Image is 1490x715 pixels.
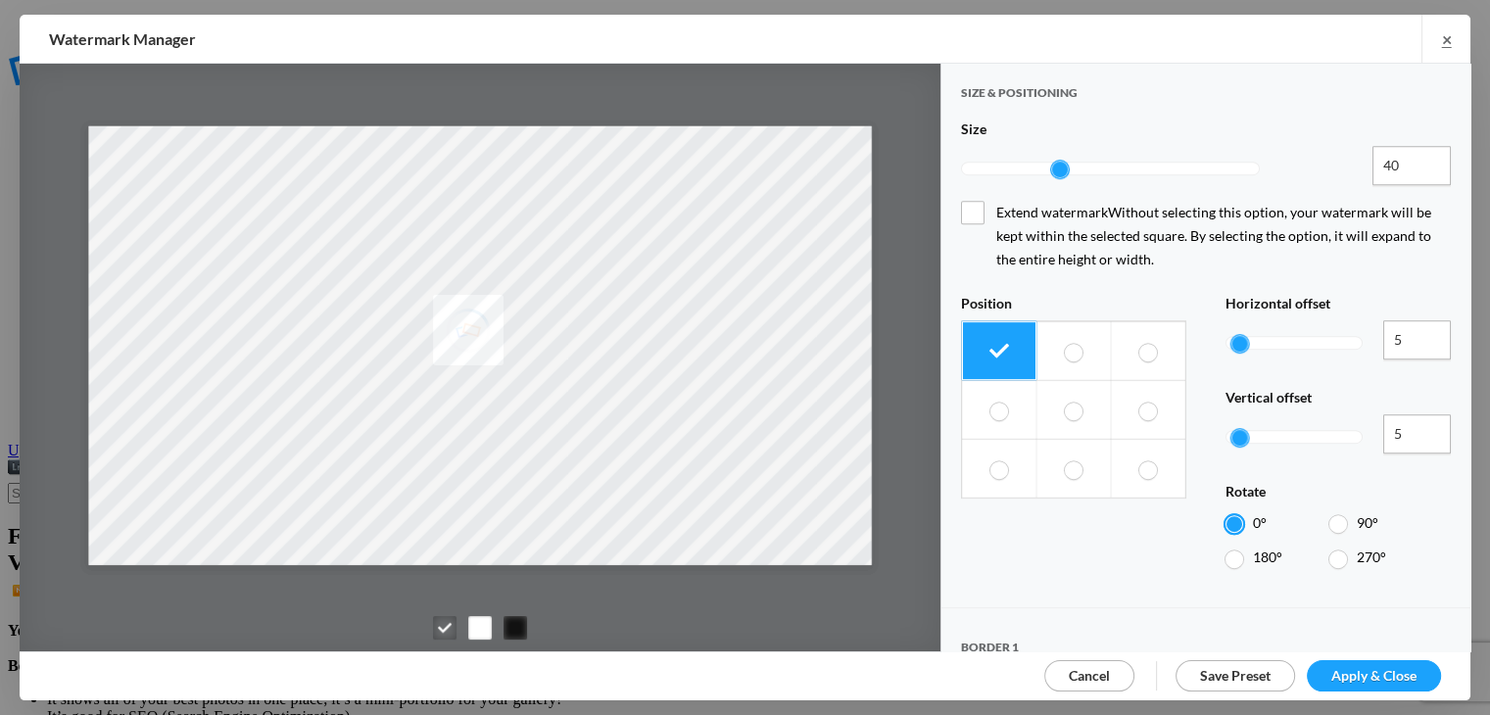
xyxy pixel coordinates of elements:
span: Cancel [1069,667,1110,684]
span: 270° [1357,548,1386,565]
span: 180° [1253,548,1282,565]
span: 0° [1253,514,1267,531]
span: Position [961,295,1012,320]
a: × [1421,15,1470,63]
span: Extend watermark [961,201,1451,271]
span: Apply & Close [1331,667,1417,684]
span: Rotate [1226,483,1266,508]
a: Apply & Close [1307,660,1441,691]
span: 90° [1357,514,1378,531]
span: Vertical offset [1226,389,1312,414]
span: Without selecting this option, your watermark will be kept within the selected square. By selecti... [996,204,1431,267]
span: Size [961,120,986,146]
span: SIZE & POSITIONING [961,85,1078,118]
span: Border 1 [961,640,1019,672]
span: Horizontal offset [1226,295,1330,320]
a: Save Preset [1176,660,1295,691]
h2: Watermark Manager [49,15,947,64]
a: Cancel [1044,660,1134,691]
span: Save Preset [1200,667,1271,684]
